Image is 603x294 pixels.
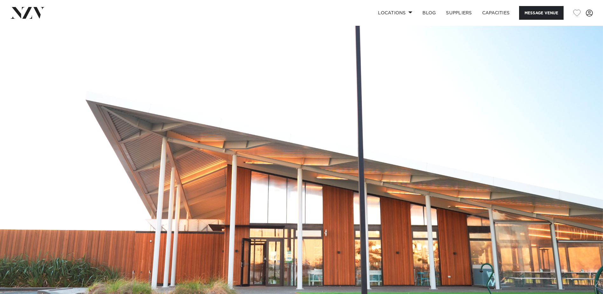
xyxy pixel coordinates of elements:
a: BLOG [417,6,441,20]
a: Capacities [477,6,515,20]
img: nzv-logo.png [10,7,45,18]
a: SUPPLIERS [441,6,477,20]
button: Message Venue [519,6,564,20]
a: Locations [373,6,417,20]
